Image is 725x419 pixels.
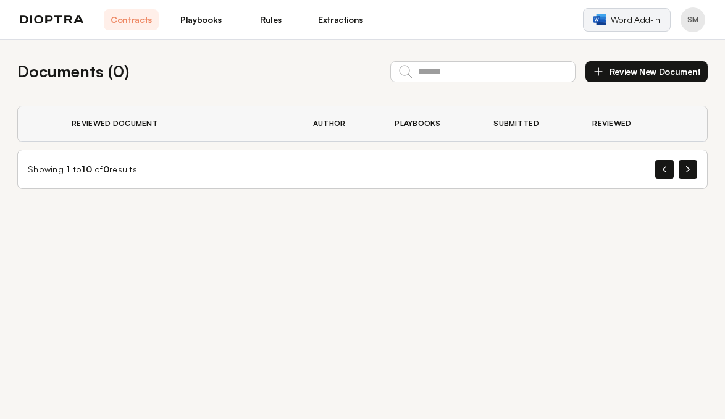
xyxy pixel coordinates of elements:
th: Submitted [479,106,577,142]
img: word [593,14,606,25]
h2: Documents ( 0 ) [17,59,129,83]
th: Author [298,106,380,142]
a: Extractions [313,9,368,30]
th: Reviewed [577,106,668,142]
a: Playbooks [174,9,228,30]
a: Word Add-in [583,8,671,32]
span: 10 [82,164,92,174]
th: Reviewed Document [57,106,298,142]
span: 1 [66,164,70,174]
div: Showing to of results [28,163,137,176]
a: Rules [243,9,298,30]
button: Review New Document [585,61,708,82]
span: Word Add-in [611,14,660,26]
a: Contracts [104,9,159,30]
th: Playbooks [380,106,479,142]
span: 0 [103,164,109,174]
button: Profile menu [681,7,705,32]
img: logo [20,15,84,24]
button: Next [679,160,697,179]
button: Previous [655,160,674,179]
